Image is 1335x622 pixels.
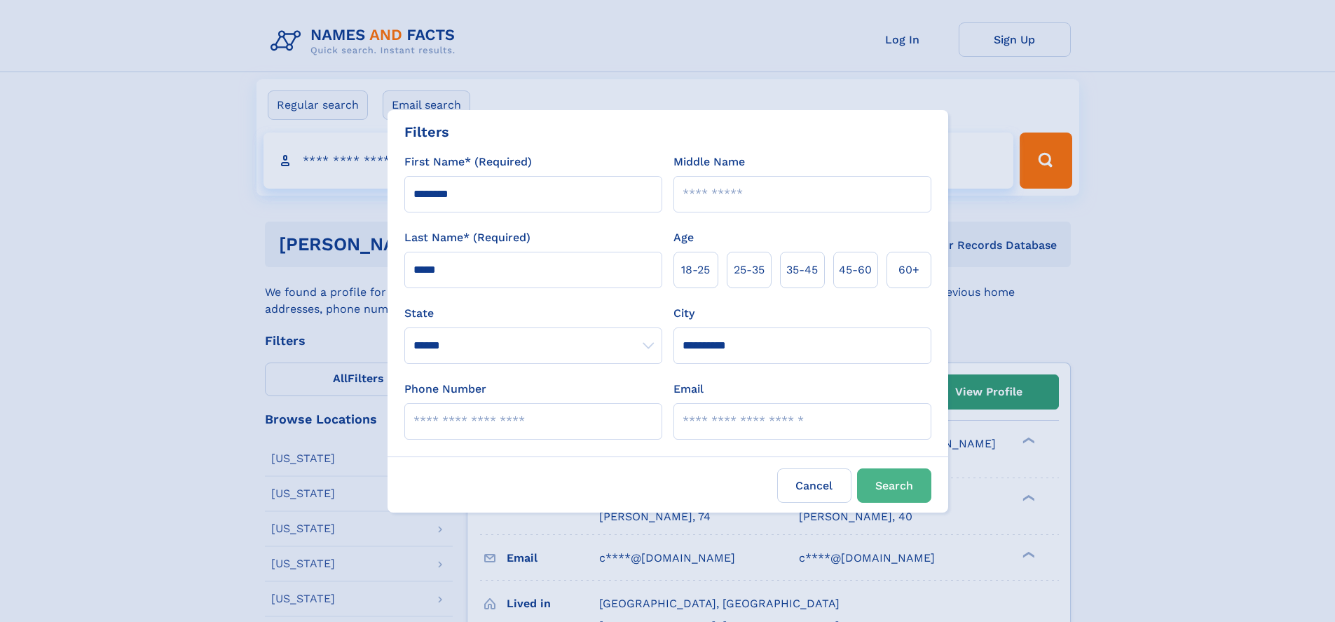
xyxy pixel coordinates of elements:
[898,262,919,278] span: 60+
[777,468,851,503] label: Cancel
[404,305,662,322] label: State
[404,154,532,170] label: First Name* (Required)
[857,468,931,503] button: Search
[839,262,872,278] span: 45‑60
[681,262,710,278] span: 18‑25
[404,229,530,246] label: Last Name* (Required)
[734,262,765,278] span: 25‑35
[673,154,745,170] label: Middle Name
[673,229,694,246] label: Age
[673,305,694,322] label: City
[404,121,449,142] div: Filters
[673,381,704,398] label: Email
[404,381,486,398] label: Phone Number
[786,262,818,278] span: 35‑45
